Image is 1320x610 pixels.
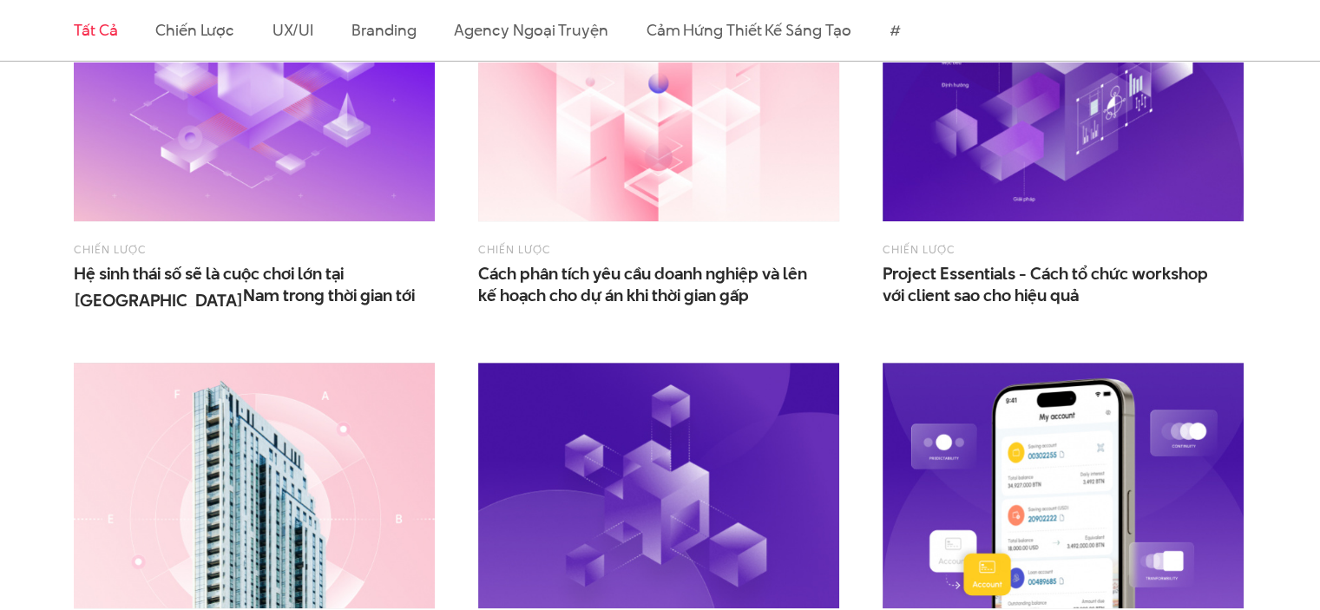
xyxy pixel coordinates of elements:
[155,19,233,41] a: Chiến lược
[243,285,415,306] span: Nam trong thời gian tới
[478,363,839,608] img: Tối ưu hoá chiến lược dữ liệu để cải thiện trải nghiệm khách hàng (CX) như thế nào?
[478,263,825,306] a: Cách phân tích yêu cầu doanh nghiệp và lênkế hoạch cho dự án khi thời gian gấp
[883,363,1244,608] img: Micro Interaction - Các điểm chạm nhỏ nhưng “có võ” trong thiết kế UX UI
[74,263,421,306] span: Hệ sinh thái số sẽ là cuộc chơi lớn tại [GEOGRAPHIC_DATA]
[883,241,956,257] a: Chiến lược
[883,263,1230,306] span: Project Essentials - Cách tổ chức workshop
[883,285,1079,306] span: với client sao cho hiệu quả
[273,19,314,41] a: UX/UI
[74,19,117,41] a: Tất cả
[351,19,416,41] a: Branding
[889,19,900,41] a: #
[454,19,607,41] a: Agency ngoại truyện
[74,263,421,306] a: Hệ sinh thái số sẽ là cuộc chơi lớn tại [GEOGRAPHIC_DATA]Nam trong thời gian tới
[883,263,1230,306] a: Project Essentials - Cách tổ chức workshopvới client sao cho hiệu quả
[478,263,825,306] span: Cách phân tích yêu cầu doanh nghiệp và lên
[478,285,749,306] span: kế hoạch cho dự án khi thời gian gấp
[478,241,551,257] a: Chiến lược
[74,363,435,608] img: Project Essentials - Công cụ phân tích bối cảnh doanh nghiệp
[647,19,851,41] a: Cảm hứng thiết kế sáng tạo
[74,241,147,257] a: Chiến lược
